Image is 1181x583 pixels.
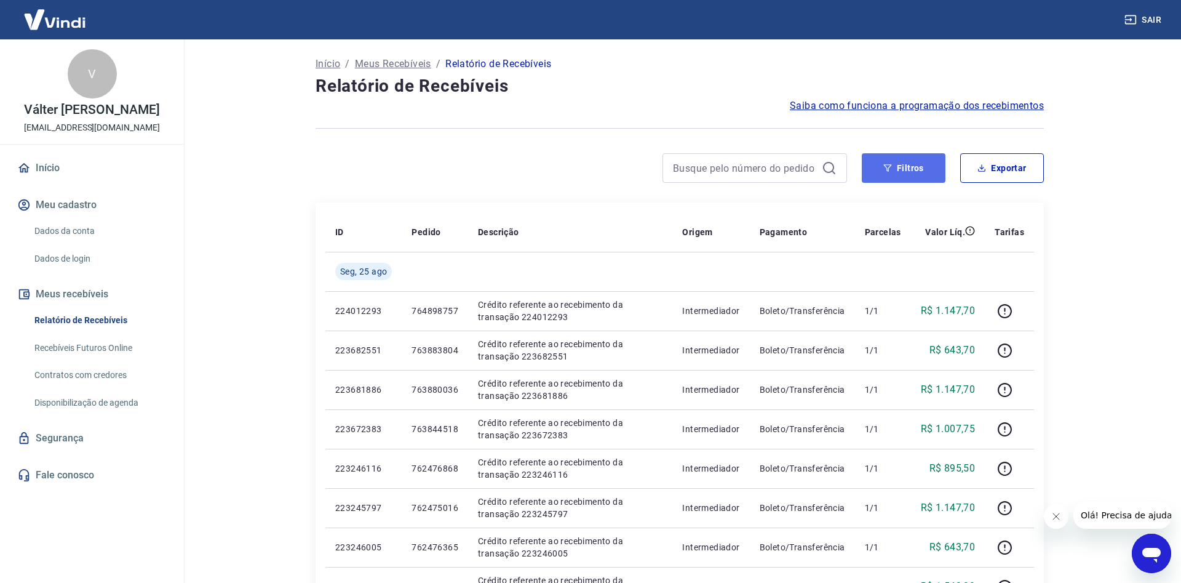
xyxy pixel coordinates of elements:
[412,462,458,475] p: 762476868
[335,541,392,553] p: 223246005
[682,462,739,475] p: Intermediador
[30,363,169,388] a: Contratos com credores
[682,226,712,238] p: Origem
[412,226,440,238] p: Pedido
[335,226,344,238] p: ID
[412,305,458,317] p: 764898757
[412,502,458,514] p: 762475016
[865,541,901,553] p: 1/1
[760,423,845,435] p: Boleto/Transferência
[335,462,392,475] p: 223246116
[865,344,901,356] p: 1/1
[15,155,169,182] a: Início
[682,541,739,553] p: Intermediador
[355,57,431,71] a: Meus Recebíveis
[865,462,901,475] p: 1/1
[1132,534,1171,573] iframe: Botão para abrir a janela de mensagens
[445,57,551,71] p: Relatório de Recebíveis
[478,338,662,363] p: Crédito referente ao recebimento da transação 223682551
[412,541,458,553] p: 762476365
[335,384,392,396] p: 223681886
[15,191,169,219] button: Meu cadastro
[30,390,169,416] a: Disponibilização de agenda
[760,502,845,514] p: Boleto/Transferência
[15,425,169,452] a: Segurança
[30,246,169,271] a: Dados de login
[24,103,159,116] p: Válter [PERSON_NAME]
[760,541,845,553] p: Boleto/Transferência
[673,159,817,177] input: Busque pelo número do pedido
[335,305,392,317] p: 224012293
[345,57,349,71] p: /
[412,384,458,396] p: 763880036
[24,121,160,134] p: [EMAIL_ADDRESS][DOMAIN_NAME]
[340,265,387,278] span: Seg, 25 ago
[1044,504,1068,529] iframe: Fechar mensagem
[760,226,808,238] p: Pagamento
[682,423,739,435] p: Intermediador
[335,344,392,356] p: 223682551
[7,9,103,18] span: Olá! Precisa de ajuda?
[921,501,975,515] p: R$ 1.147,70
[30,336,169,361] a: Recebíveis Futuros Online
[929,343,976,358] p: R$ 643,70
[865,226,901,238] p: Parcelas
[682,384,739,396] p: Intermediador
[478,456,662,481] p: Crédito referente ao recebimento da transação 223246116
[929,540,976,555] p: R$ 643,70
[335,423,392,435] p: 223672383
[412,423,458,435] p: 763844518
[478,226,519,238] p: Descrição
[995,226,1024,238] p: Tarifas
[436,57,440,71] p: /
[682,502,739,514] p: Intermediador
[921,382,975,397] p: R$ 1.147,70
[478,299,662,323] p: Crédito referente ao recebimento da transação 224012293
[316,74,1044,99] h4: Relatório de Recebíveis
[478,417,662,441] p: Crédito referente ao recebimento da transação 223672383
[15,1,95,38] img: Vindi
[760,384,845,396] p: Boleto/Transferência
[925,226,965,238] p: Valor Líq.
[30,219,169,244] a: Dados da conta
[478,496,662,520] p: Crédito referente ao recebimento da transação 223245797
[15,281,169,308] button: Meus recebíveis
[478,535,662,560] p: Crédito referente ao recebimento da transação 223246005
[760,344,845,356] p: Boleto/Transferência
[68,49,117,99] div: V
[790,99,1044,113] a: Saiba como funciona a programação dos recebimentos
[335,502,392,514] p: 223245797
[865,423,901,435] p: 1/1
[682,305,739,317] p: Intermediador
[760,462,845,475] p: Boleto/Transferência
[921,422,975,436] p: R$ 1.007,75
[316,57,340,71] a: Início
[15,462,169,489] a: Fale conosco
[865,305,901,317] p: 1/1
[1073,502,1171,529] iframe: Mensagem da empresa
[862,153,945,183] button: Filtros
[865,502,901,514] p: 1/1
[760,305,845,317] p: Boleto/Transferência
[1122,9,1166,31] button: Sair
[929,461,976,476] p: R$ 895,50
[960,153,1044,183] button: Exportar
[682,344,739,356] p: Intermediador
[921,304,975,318] p: R$ 1.147,70
[865,384,901,396] p: 1/1
[30,308,169,333] a: Relatório de Recebíveis
[478,377,662,402] p: Crédito referente ao recebimento da transação 223681886
[412,344,458,356] p: 763883804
